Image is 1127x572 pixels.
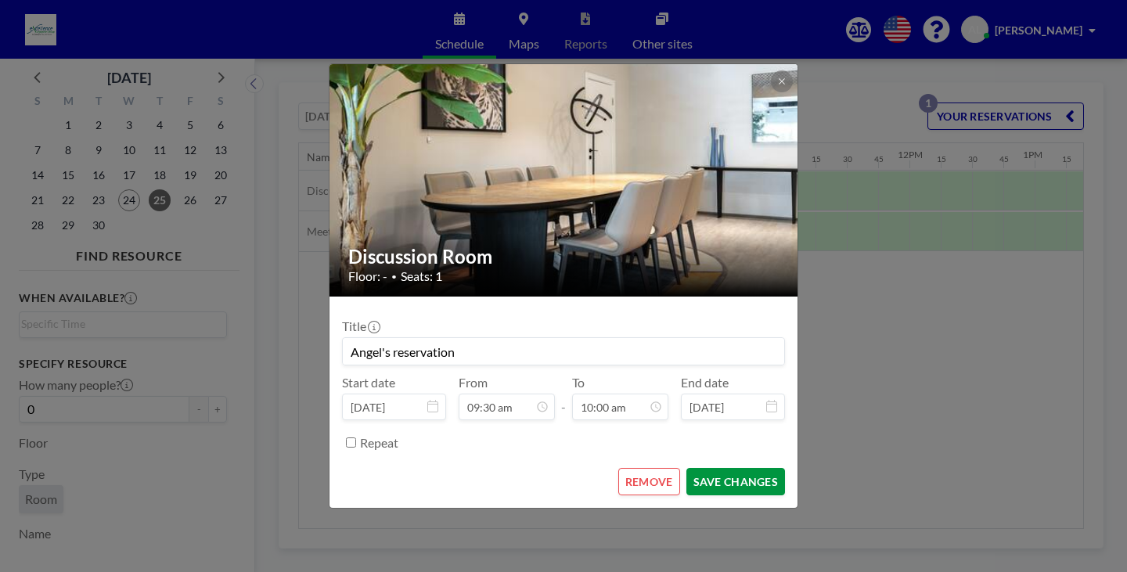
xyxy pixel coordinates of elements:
label: Start date [342,375,395,390]
label: From [459,375,488,390]
img: 537.jpg [329,24,799,337]
input: (No title) [343,338,784,365]
span: • [391,271,397,282]
button: REMOVE [618,468,680,495]
label: Title [342,318,379,334]
button: SAVE CHANGES [686,468,785,495]
span: Floor: - [348,268,387,284]
label: To [572,375,585,390]
h2: Discussion Room [348,245,780,268]
label: End date [681,375,729,390]
label: Repeat [360,435,398,451]
span: Seats: 1 [401,268,442,284]
span: - [561,380,566,415]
